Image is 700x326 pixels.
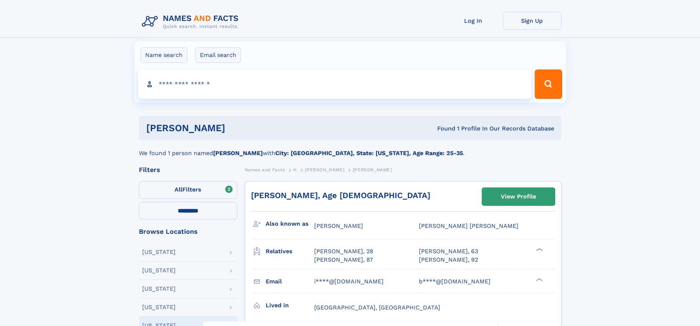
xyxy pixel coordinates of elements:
button: Search Button [535,69,562,99]
div: ❯ [534,277,543,282]
span: [PERSON_NAME] [353,167,392,172]
a: View Profile [482,188,555,205]
span: H [293,167,297,172]
div: ❯ [534,247,543,252]
span: All [175,186,182,193]
img: Logo Names and Facts [139,12,245,32]
h3: Relatives [266,245,314,258]
div: We found 1 person named with . [139,140,561,158]
span: [PERSON_NAME] [PERSON_NAME] [419,222,518,229]
h3: Email [266,275,314,288]
div: View Profile [501,188,536,205]
span: [PERSON_NAME] [314,222,363,229]
b: [PERSON_NAME] [213,150,263,157]
a: [PERSON_NAME] [305,165,344,174]
div: Browse Locations [139,228,237,235]
a: [PERSON_NAME], Age [DEMOGRAPHIC_DATA] [251,191,430,200]
h1: [PERSON_NAME] [146,123,331,133]
h3: Also known as [266,218,314,230]
a: [PERSON_NAME], 92 [419,256,478,264]
span: [PERSON_NAME] [305,167,344,172]
a: [PERSON_NAME], 87 [314,256,373,264]
a: [PERSON_NAME], 63 [419,247,478,255]
a: Sign Up [503,12,561,30]
div: [US_STATE] [142,304,176,310]
label: Filters [139,181,237,199]
div: [US_STATE] [142,249,176,255]
div: [US_STATE] [142,268,176,273]
div: [US_STATE] [142,286,176,292]
b: City: [GEOGRAPHIC_DATA], State: [US_STATE], Age Range: 25-35 [275,150,463,157]
a: H [293,165,297,174]
a: Log In [444,12,503,30]
a: [PERSON_NAME], 28 [314,247,373,255]
label: Email search [195,47,241,63]
div: Filters [139,166,237,173]
div: Found 1 Profile In Our Records Database [331,125,554,133]
label: Name search [140,47,187,63]
h3: Lived in [266,299,314,312]
input: search input [138,69,532,99]
span: [GEOGRAPHIC_DATA], [GEOGRAPHIC_DATA] [314,304,440,311]
a: Names and Facts [245,165,285,174]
